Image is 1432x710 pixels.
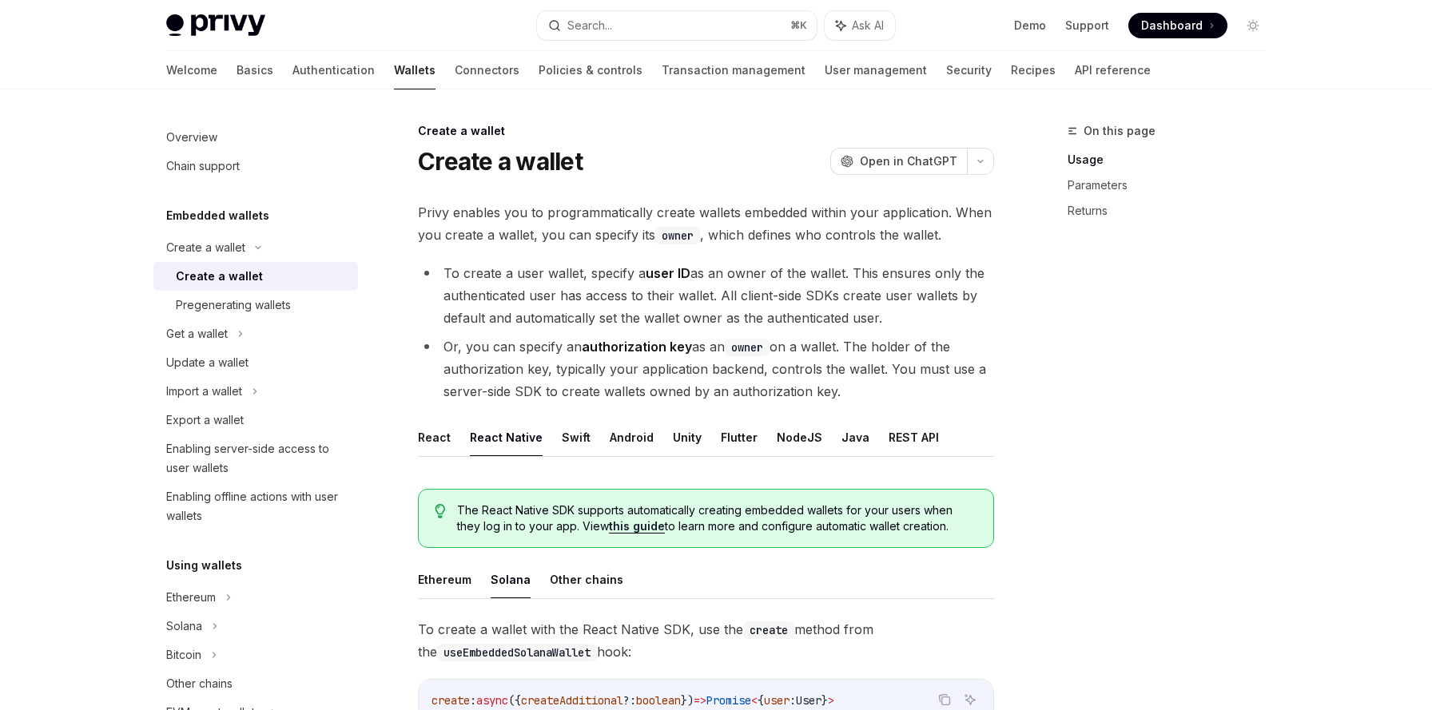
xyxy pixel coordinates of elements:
[1065,18,1109,34] a: Support
[790,693,796,708] span: :
[153,434,358,482] a: Enabling server-side access to user wallets
[1011,51,1056,89] a: Recipes
[609,519,665,533] a: this guide
[550,561,623,598] button: Other chains
[796,693,821,708] span: User
[435,504,446,518] svg: Tip
[743,621,794,639] code: create
[562,418,591,456] button: Swift
[508,693,521,708] span: ({
[646,265,690,281] strong: user ID
[751,693,758,708] span: <
[681,693,694,708] span: })
[539,51,642,89] a: Policies & controls
[521,693,623,708] span: createAdditional
[418,335,994,403] li: Or, you can specify an as an on a wallet. The holder of the authorization key, typically your app...
[418,147,583,176] h1: Create a wallet
[437,644,597,661] code: useEmbeddedSolanaWallet
[623,693,636,708] span: ?:
[176,267,263,286] div: Create a wallet
[825,11,895,40] button: Ask AI
[673,418,702,456] button: Unity
[960,689,981,710] button: Ask AI
[166,439,348,478] div: Enabling server-side access to user wallets
[537,11,817,40] button: Search...⌘K
[166,157,240,176] div: Chain support
[1141,18,1203,34] span: Dashboard
[1240,13,1266,38] button: Toggle dark mode
[841,418,869,456] button: Java
[1014,18,1046,34] a: Demo
[176,296,291,315] div: Pregenerating wallets
[166,14,265,37] img: light logo
[166,411,244,430] div: Export a wallet
[725,339,770,356] code: owner
[153,482,358,530] a: Enabling offline actions with user wallets
[706,693,751,708] span: Promise
[852,18,884,34] span: Ask AI
[166,588,216,607] div: Ethereum
[889,418,939,456] button: REST API
[237,51,273,89] a: Basics
[1068,147,1279,173] a: Usage
[1075,51,1151,89] a: API reference
[153,262,358,291] a: Create a wallet
[821,693,828,708] span: }
[934,689,955,710] button: Copy the contents from the code block
[777,418,822,456] button: NodeJS
[153,152,358,180] a: Chain support
[828,693,834,708] span: >
[491,561,531,598] button: Solana
[166,645,201,664] div: Bitcoin
[694,693,706,708] span: =>
[758,693,764,708] span: {
[830,148,967,175] button: Open in ChatGPT
[418,561,471,598] button: Ethereum
[790,19,807,32] span: ⌘ K
[292,51,375,89] a: Authentication
[166,51,217,89] a: Welcome
[166,238,245,257] div: Create a wallet
[418,618,994,663] span: To create a wallet with the React Native SDK, use the method from the hook:
[721,418,758,456] button: Flutter
[1068,198,1279,224] a: Returns
[825,51,927,89] a: User management
[476,693,508,708] span: async
[166,206,269,225] h5: Embedded wallets
[166,382,242,401] div: Import a wallet
[153,348,358,377] a: Update a wallet
[166,487,348,526] div: Enabling offline actions with user wallets
[610,418,654,456] button: Android
[153,669,358,698] a: Other chains
[636,693,681,708] span: boolean
[470,418,543,456] button: React Native
[166,324,228,343] div: Get a wallet
[1128,13,1227,38] a: Dashboard
[153,291,358,319] a: Pregenerating wallets
[166,128,217,147] div: Overview
[946,51,992,89] a: Security
[418,418,451,456] button: React
[166,674,233,693] div: Other chains
[582,339,692,355] strong: authorization key
[860,153,957,169] span: Open in ChatGPT
[455,51,519,89] a: Connectors
[1068,173,1279,198] a: Parameters
[153,406,358,434] a: Export a wallet
[470,693,476,708] span: :
[418,123,994,139] div: Create a wallet
[153,123,358,152] a: Overview
[418,262,994,329] li: To create a user wallet, specify a as an owner of the wallet. This ensures only the authenticated...
[662,51,805,89] a: Transaction management
[457,502,977,534] span: The React Native SDK supports automatically creating embedded wallets for your users when they lo...
[166,556,242,575] h5: Using wallets
[166,353,249,372] div: Update a wallet
[166,617,202,636] div: Solana
[418,201,994,246] span: Privy enables you to programmatically create wallets embedded within your application. When you c...
[567,16,612,35] div: Search...
[1084,121,1156,141] span: On this page
[655,227,700,244] code: owner
[394,51,436,89] a: Wallets
[764,693,790,708] span: user
[432,693,470,708] span: create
